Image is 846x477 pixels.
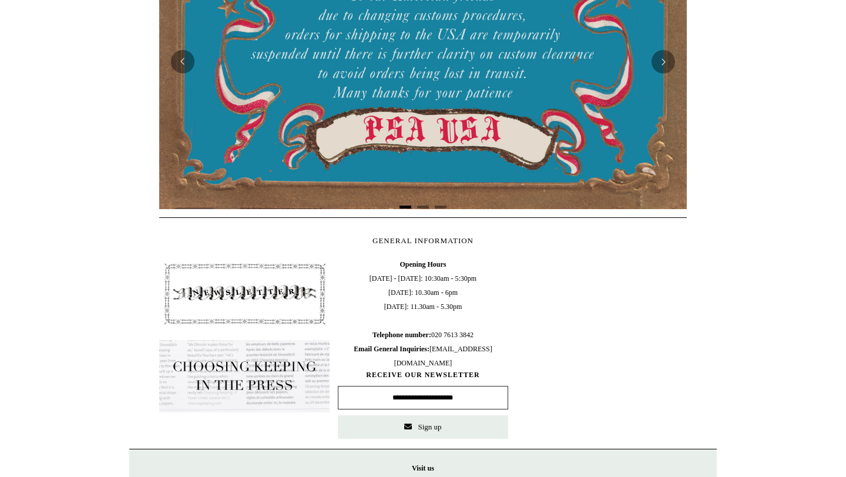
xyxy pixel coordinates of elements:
span: RECEIVE OUR NEWSLETTER [338,370,508,380]
span: Sign up [418,422,441,431]
span: GENERAL INFORMATION [372,236,474,245]
button: Next [652,50,675,73]
span: [EMAIL_ADDRESS][DOMAIN_NAME] [354,345,492,367]
iframe: google_map [516,257,687,434]
button: Sign up [338,415,508,439]
strong: Visit us [412,464,434,472]
img: pf-4db91bb9--1305-Newsletter-Button_1200x.jpg [159,257,330,330]
b: : [429,331,431,339]
b: Telephone number [372,331,431,339]
b: Opening Hours [399,260,446,268]
b: Email General Inquiries: [354,345,429,353]
img: pf-635a2b01-aa89-4342-bbcd-4371b60f588c--In-the-press-Button_1200x.jpg [159,340,330,413]
span: [DATE] - [DATE]: 10:30am - 5:30pm [DATE]: 10.30am - 6pm [DATE]: 11.30am - 5.30pm 020 7613 3842 [338,257,508,370]
button: Page 1 [399,206,411,209]
button: Previous [171,50,194,73]
button: Page 3 [435,206,446,209]
button: Page 2 [417,206,429,209]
